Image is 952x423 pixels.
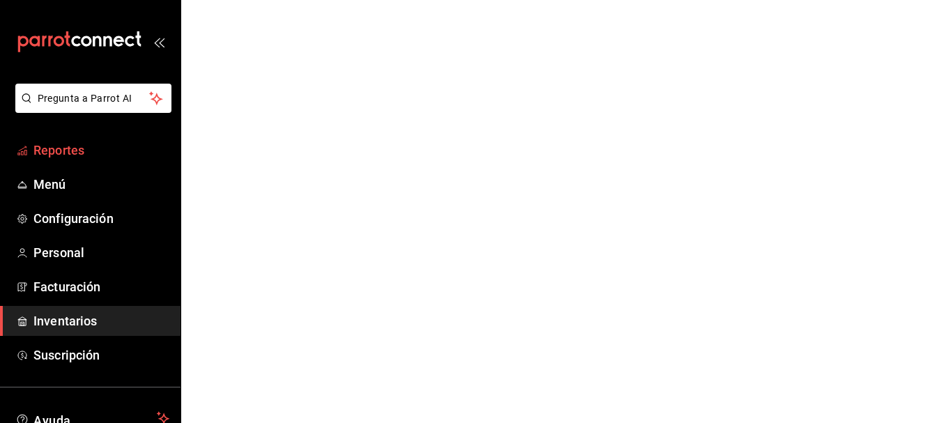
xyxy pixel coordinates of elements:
button: Pregunta a Parrot AI [15,84,171,113]
span: Reportes [33,141,169,160]
span: Facturación [33,277,169,296]
span: Personal [33,243,169,262]
span: Pregunta a Parrot AI [38,91,150,106]
span: Inventarios [33,312,169,330]
a: Pregunta a Parrot AI [10,101,171,116]
span: Configuración [33,209,169,228]
button: open_drawer_menu [153,36,164,47]
span: Menú [33,175,169,194]
span: Suscripción [33,346,169,364]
